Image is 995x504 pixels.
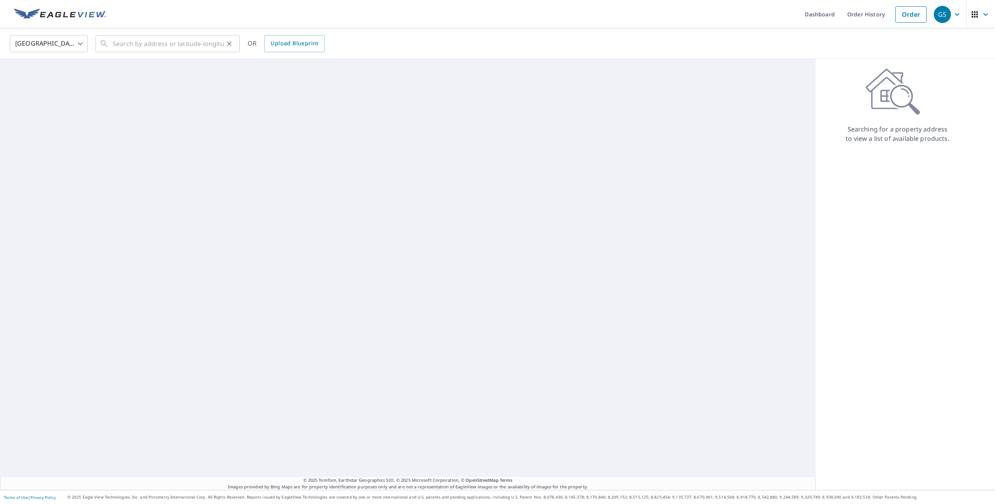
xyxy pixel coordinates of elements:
span: © 2025 TomTom, Earthstar Geographics SIO, © 2025 Microsoft Corporation, © [303,477,513,484]
img: EV Logo [14,9,106,20]
p: © 2025 Eagle View Technologies, Inc. and Pictometry International Corp. All Rights Reserved. Repo... [67,494,991,500]
a: OpenStreetMap [466,477,498,483]
div: [GEOGRAPHIC_DATA] [10,33,88,55]
a: Upload Blueprint [264,35,324,52]
input: Search by address or latitude-longitude [113,33,224,55]
div: GS [934,6,951,23]
p: Searching for a property address to view a list of available products. [845,124,950,143]
a: Terms of Use [4,495,28,500]
span: Upload Blueprint [271,39,318,48]
button: Clear [224,38,235,49]
div: OR [248,35,325,52]
a: Privacy Policy [30,495,56,500]
p: | [4,495,56,500]
a: Terms [500,477,513,483]
a: Order [895,6,927,23]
